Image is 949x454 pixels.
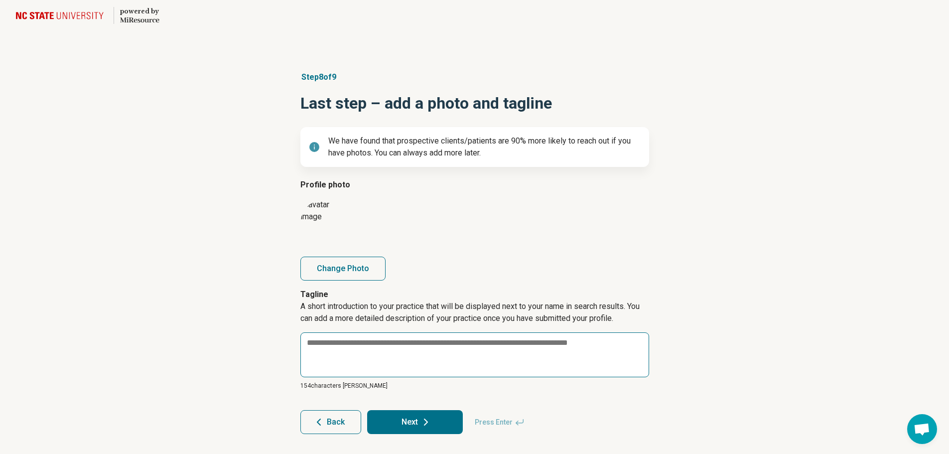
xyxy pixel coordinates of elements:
[300,257,386,281] button: Change Photo
[367,410,463,434] button: Next
[120,7,159,16] div: powered by
[300,199,350,249] img: avatar image
[327,418,345,426] span: Back
[469,410,531,434] span: Press Enter
[16,3,108,27] img: North Carolina State University
[300,71,649,83] p: Step 8 of 9
[300,179,649,191] legend: Profile photo
[907,414,937,444] div: Open chat
[300,289,649,301] p: Tagline
[16,3,159,27] a: North Carolina State University powered by
[300,301,649,332] p: A short introduction to your practice that will be displayed next to your name in search results....
[300,91,649,115] h1: Last step – add a photo and tagline
[300,381,649,390] p: 154 characters [PERSON_NAME]
[300,410,361,434] button: Back
[328,135,641,159] p: We have found that prospective clients/patients are 90% more likely to reach out if you have phot...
